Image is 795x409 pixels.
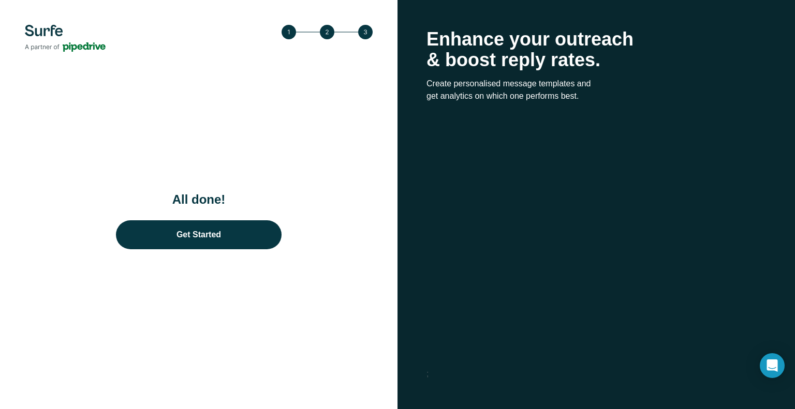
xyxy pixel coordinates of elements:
img: Step 3 [282,25,373,39]
p: Create personalised message templates and [426,78,766,90]
a: Get Started [116,220,282,249]
p: get analytics on which one performs best. [426,90,766,102]
img: Surfe's logo [25,25,106,52]
p: Enhance your outreach [426,29,766,50]
iframe: Get started: Pipedrive LinkedIn integration with Surfe [431,134,762,336]
p: & boost reply rates. [426,50,766,70]
div: Open Intercom Messenger [760,353,785,378]
h1: All done! [95,191,302,208]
